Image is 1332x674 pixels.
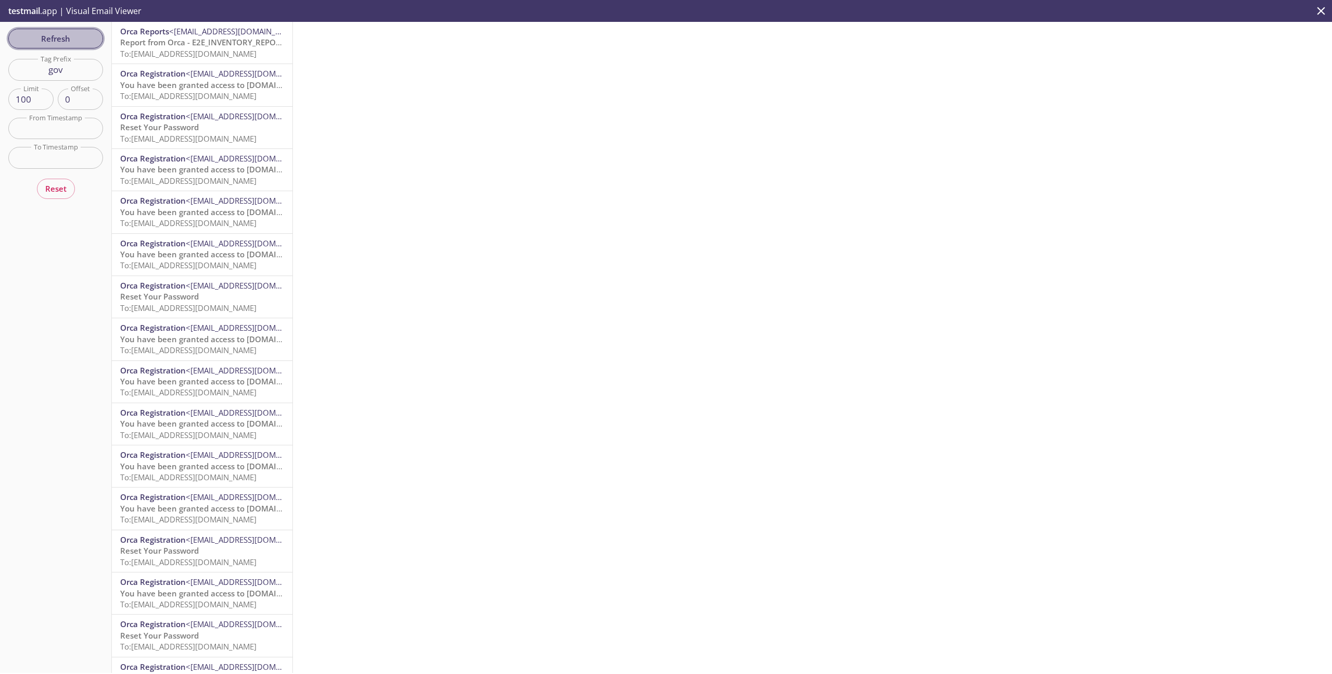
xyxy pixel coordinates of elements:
span: Reset Your Password [120,630,199,641]
span: To: [EMAIL_ADDRESS][DOMAIN_NAME] [120,641,257,652]
div: Orca Reports<[EMAIL_ADDRESS][DOMAIN_NAME]>Report from Orca - E2E_INVENTORY_REPORT - [DATE]To:[EMA... [112,22,292,64]
span: <[EMAIL_ADDRESS][DOMAIN_NAME]> [186,577,321,587]
span: To: [EMAIL_ADDRESS][DOMAIN_NAME] [120,514,257,525]
div: Orca Registration<[EMAIL_ADDRESS][DOMAIN_NAME]>You have been granted access to [DOMAIN_NAME]To:[E... [112,64,292,106]
span: Orca Registration [120,153,186,164]
span: Report from Orca - E2E_INVENTORY_REPORT - [DATE] [120,37,316,47]
span: To: [EMAIL_ADDRESS][DOMAIN_NAME] [120,218,257,228]
span: <[EMAIL_ADDRESS][DOMAIN_NAME]> [186,111,321,121]
span: Orca Registration [120,238,186,248]
span: To: [EMAIL_ADDRESS][DOMAIN_NAME] [120,303,257,313]
span: You have been granted access to [DOMAIN_NAME] [120,334,311,344]
span: Orca Registration [120,577,186,587]
button: Refresh [8,29,103,48]
div: Orca Registration<[EMAIL_ADDRESS][DOMAIN_NAME]>Reset Your PasswordTo:[EMAIL_ADDRESS][DOMAIN_NAME] [112,276,292,318]
div: Orca Registration<[EMAIL_ADDRESS][DOMAIN_NAME]>You have been granted access to [DOMAIN_NAME]To:[E... [112,149,292,191]
span: Reset Your Password [120,122,199,132]
div: Orca Registration<[EMAIL_ADDRESS][DOMAIN_NAME]>Reset Your PasswordTo:[EMAIL_ADDRESS][DOMAIN_NAME] [112,107,292,148]
span: Orca Registration [120,619,186,629]
span: <[EMAIL_ADDRESS][DOMAIN_NAME]> [186,195,321,206]
span: To: [EMAIL_ADDRESS][DOMAIN_NAME] [120,345,257,355]
div: Orca Registration<[EMAIL_ADDRESS][DOMAIN_NAME]>You have been granted access to [DOMAIN_NAME]To:[E... [112,234,292,276]
span: To: [EMAIL_ADDRESS][DOMAIN_NAME] [120,387,257,397]
span: Reset Your Password [120,545,199,556]
span: <[EMAIL_ADDRESS][DOMAIN_NAME]> [186,68,321,79]
span: To: [EMAIL_ADDRESS][DOMAIN_NAME] [120,133,257,144]
span: Orca Registration [120,661,186,672]
span: Orca Registration [120,492,186,502]
div: Orca Registration<[EMAIL_ADDRESS][DOMAIN_NAME]>You have been granted access to [DOMAIN_NAME]To:[E... [112,191,292,233]
span: testmail [8,5,40,17]
div: Orca Registration<[EMAIL_ADDRESS][DOMAIN_NAME]>You have been granted access to [DOMAIN_NAME]To:[E... [112,488,292,529]
span: You have been granted access to [DOMAIN_NAME] [120,418,311,429]
div: Orca Registration<[EMAIL_ADDRESS][DOMAIN_NAME]>You have been granted access to [DOMAIN_NAME]To:[E... [112,572,292,614]
span: <[EMAIL_ADDRESS][DOMAIN_NAME]> [169,26,304,36]
span: You have been granted access to [DOMAIN_NAME] [120,588,311,598]
span: You have been granted access to [DOMAIN_NAME] [120,207,311,217]
span: <[EMAIL_ADDRESS][DOMAIN_NAME]> [186,365,321,376]
span: <[EMAIL_ADDRESS][DOMAIN_NAME]> [186,153,321,164]
div: Orca Registration<[EMAIL_ADDRESS][DOMAIN_NAME]>You have been granted access to [DOMAIN_NAME]To:[E... [112,361,292,403]
span: Orca Registration [120,195,186,206]
span: <[EMAIL_ADDRESS][DOMAIN_NAME]> [186,238,321,248]
span: Orca Reports [120,26,169,36]
span: To: [EMAIL_ADDRESS][DOMAIN_NAME] [120,48,257,59]
span: Orca Registration [120,322,186,333]
span: Refresh [17,32,95,45]
span: You have been granted access to [DOMAIN_NAME] [120,249,311,259]
span: Orca Registration [120,450,186,460]
span: Orca Registration [120,280,186,291]
span: To: [EMAIL_ADDRESS][DOMAIN_NAME] [120,176,257,186]
span: To: [EMAIL_ADDRESS][DOMAIN_NAME] [120,430,257,440]
span: You have been granted access to [DOMAIN_NAME] [120,164,311,174]
span: Orca Registration [120,68,186,79]
span: To: [EMAIL_ADDRESS][DOMAIN_NAME] [120,260,257,270]
span: <[EMAIL_ADDRESS][DOMAIN_NAME]> [186,450,321,460]
div: Orca Registration<[EMAIL_ADDRESS][DOMAIN_NAME]>Reset Your PasswordTo:[EMAIL_ADDRESS][DOMAIN_NAME] [112,530,292,572]
span: To: [EMAIL_ADDRESS][DOMAIN_NAME] [120,472,257,482]
span: <[EMAIL_ADDRESS][DOMAIN_NAME]> [186,407,321,418]
div: Orca Registration<[EMAIL_ADDRESS][DOMAIN_NAME]>You have been granted access to [DOMAIN_NAME]To:[E... [112,403,292,445]
span: Reset [45,182,67,195]
span: <[EMAIL_ADDRESS][DOMAIN_NAME]> [186,534,321,545]
span: <[EMAIL_ADDRESS][DOMAIN_NAME]> [186,619,321,629]
span: To: [EMAIL_ADDRESS][DOMAIN_NAME] [120,557,257,567]
span: To: [EMAIL_ADDRESS][DOMAIN_NAME] [120,599,257,609]
button: Reset [37,179,75,198]
span: You have been granted access to [DOMAIN_NAME] [120,80,311,90]
span: Orca Registration [120,407,186,418]
span: <[EMAIL_ADDRESS][DOMAIN_NAME]> [186,322,321,333]
span: <[EMAIL_ADDRESS][DOMAIN_NAME]> [186,661,321,672]
span: You have been granted access to [DOMAIN_NAME] [120,461,311,471]
span: <[EMAIL_ADDRESS][DOMAIN_NAME]> [186,492,321,502]
span: <[EMAIL_ADDRESS][DOMAIN_NAME]> [186,280,321,291]
span: You have been granted access to [DOMAIN_NAME] [120,376,311,386]
span: Orca Registration [120,111,186,121]
span: Reset Your Password [120,291,199,302]
div: Orca Registration<[EMAIL_ADDRESS][DOMAIN_NAME]>You have been granted access to [DOMAIN_NAME]To:[E... [112,445,292,487]
div: Orca Registration<[EMAIL_ADDRESS][DOMAIN_NAME]>Reset Your PasswordTo:[EMAIL_ADDRESS][DOMAIN_NAME] [112,615,292,656]
span: Orca Registration [120,365,186,376]
div: Orca Registration<[EMAIL_ADDRESS][DOMAIN_NAME]>You have been granted access to [DOMAIN_NAME]To:[E... [112,318,292,360]
span: To: [EMAIL_ADDRESS][DOMAIN_NAME] [120,91,257,101]
span: Orca Registration [120,534,186,545]
span: You have been granted access to [DOMAIN_NAME] [120,503,311,514]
